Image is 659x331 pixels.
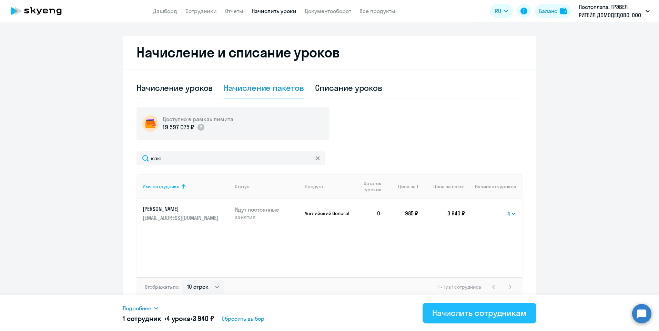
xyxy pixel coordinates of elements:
span: 4 урока [166,314,191,323]
h2: Начисление и списание уроков [136,44,523,61]
p: Постоплата, ТРЭВЕЛ РИТЕЙЛ ДОМОДЕДОВО, ООО [579,3,643,19]
div: Баланс [539,7,557,15]
div: Статус [235,183,250,190]
th: Начислить уроков [465,174,522,199]
div: Списание уроков [315,82,383,93]
td: 0 [351,199,386,228]
div: Продукт [305,183,323,190]
span: Отображать по: [145,284,180,290]
a: Документооборот [305,8,351,14]
button: RU [490,4,513,18]
a: Начислить уроки [252,8,296,14]
span: Остаток уроков [357,180,381,193]
a: Отчеты [225,8,243,14]
div: Имя сотрудника [143,183,229,190]
div: Начислить сотрудникам [432,307,527,318]
a: Все продукты [359,8,395,14]
span: 1 - 1 из 1 сотрудника [438,284,481,290]
a: [PERSON_NAME][EMAIL_ADDRESS][DOMAIN_NAME] [143,205,229,222]
div: Продукт [305,183,351,190]
button: Начислить сотрудникам [423,303,536,323]
img: wallet-circle.png [142,115,159,132]
h5: 1 сотрудник • • [123,314,214,323]
div: Статус [235,183,300,190]
div: Начисление уроков [136,82,213,93]
p: 19 597 075 ₽ [163,123,194,132]
th: Цена за пакет [418,174,465,199]
p: [EMAIL_ADDRESS][DOMAIN_NAME] [143,214,220,222]
span: Подробнее [123,304,151,312]
div: Начисление пакетов [224,82,304,93]
p: [PERSON_NAME] [143,205,220,213]
span: RU [495,7,501,15]
a: Сотрудники [185,8,217,14]
p: Английский General [305,210,351,216]
a: Дашборд [153,8,177,14]
div: Остаток уроков [357,180,386,193]
h5: Доступно в рамках лимита [163,115,233,123]
td: 3 940 ₽ [418,199,465,228]
p: Идут постоянные занятия [235,206,300,221]
div: Имя сотрудника [143,183,180,190]
th: Цена за 1 [386,174,418,199]
button: Постоплата, ТРЭВЕЛ РИТЕЙЛ ДОМОДЕДОВО, ООО [575,3,653,19]
img: balance [560,8,567,14]
td: 985 ₽ [386,199,418,228]
input: Поиск по имени, email, продукту или статусу [136,151,325,165]
button: Балансbalance [535,4,571,18]
span: 3 940 ₽ [193,314,214,323]
span: Сбросить выбор [222,314,264,323]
